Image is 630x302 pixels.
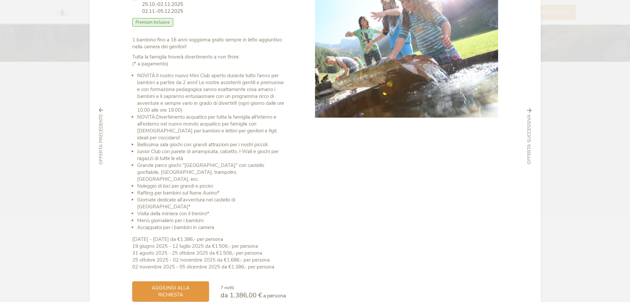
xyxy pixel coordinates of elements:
[137,141,286,148] li: Bellissima sala giochi con grandi attrazioni per i nostri piccoli
[137,190,286,197] li: Rafting per bambini sul fiume Aurino*
[526,115,533,165] span: Offerta successiva
[137,148,286,162] li: Junior Club con parete di arrampicata, calcetto, I-Wall e giochi per ragazzi di tutte le età
[132,36,286,50] p: 1 bambino fino a 16 anni soggiorna gratis sempre in letto aggiuntivo nella camera dei genitori!
[137,162,286,183] li: Grande parco giochi "[GEOGRAPHIC_DATA]" con castello gonfiabile, [GEOGRAPHIC_DATA], trampolini, [...
[137,197,286,210] li: Giornate dedicate all’avventura nel castello di [GEOGRAPHIC_DATA]*
[98,114,104,165] span: Offerta precedente
[137,183,286,190] li: Noleggio di bici per grandi e piccini
[137,114,286,141] li: Divertimento acquatico per tutta la famiglia all'interno e all'esterno nel nuovo mondo acquatico ...
[132,54,286,67] p: (* a pagamento)
[137,114,156,120] b: NOVITÀ:
[132,54,240,60] b: Tutta la famiglia troverà divertimento a non finire:
[137,72,286,114] li: Il nostro nuovo Mini Club aperto durante tutto l'anno per bambini a partire da 2 anni! Le nostre ...
[137,72,156,79] b: NOVITÀ:
[137,210,286,217] li: Visita della miniera con il trenino*
[132,18,174,27] span: Premium Inclusive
